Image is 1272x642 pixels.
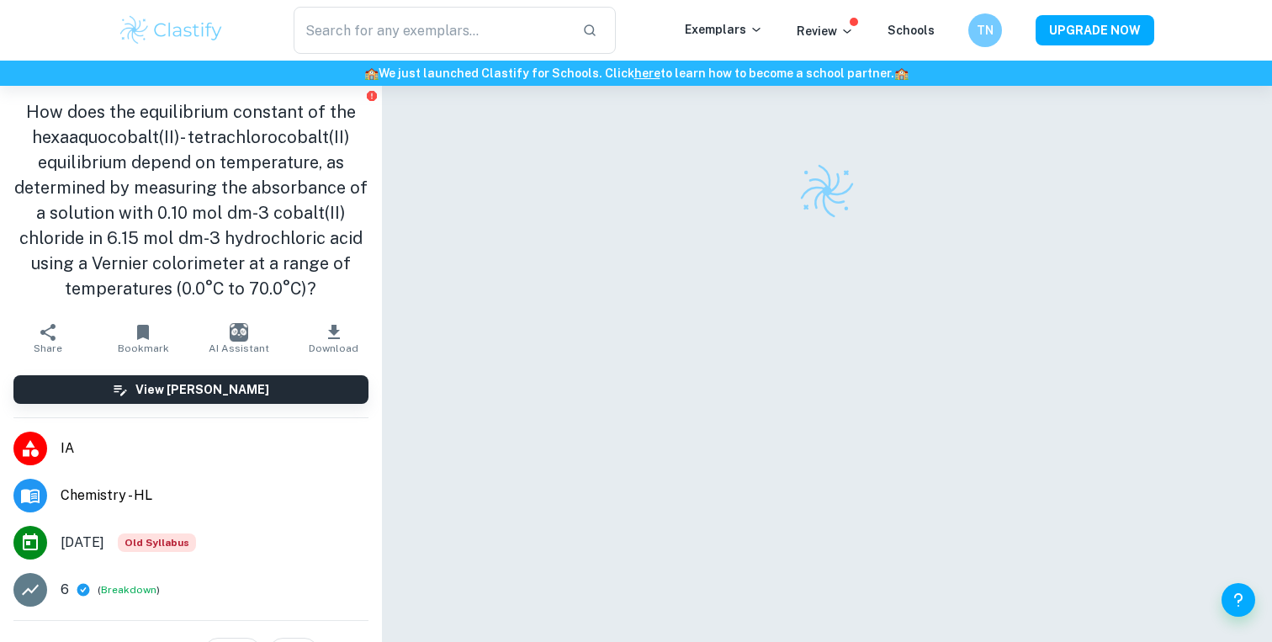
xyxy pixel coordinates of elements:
span: 🏫 [894,66,909,80]
span: Download [309,342,358,354]
button: Bookmark [95,315,190,362]
img: Clastify logo [798,162,856,220]
span: ( ) [98,582,160,598]
button: Breakdown [101,582,156,597]
span: Old Syllabus [118,533,196,552]
button: View [PERSON_NAME] [13,375,368,404]
p: 6 [61,580,69,600]
input: Search for any exemplars... [294,7,569,54]
p: Review [797,22,854,40]
span: Share [34,342,62,354]
button: Help and Feedback [1222,583,1255,617]
h6: View [PERSON_NAME] [135,380,269,399]
img: AI Assistant [230,323,248,342]
button: Download [286,315,381,362]
span: IA [61,438,368,459]
span: [DATE] [61,533,104,553]
button: AI Assistant [191,315,286,362]
img: Clastify logo [118,13,225,47]
button: UPGRADE NOW [1036,15,1154,45]
span: 🏫 [364,66,379,80]
span: Bookmark [118,342,169,354]
p: Exemplars [685,20,763,39]
h1: How does the equilibrium constant of the hexaaquocobalt(II)- tetrachlorocobalt(II) equilibrium de... [13,99,368,301]
span: AI Assistant [209,342,269,354]
h6: We just launched Clastify for Schools. Click to learn how to become a school partner. [3,64,1269,82]
button: Report issue [366,89,379,102]
a: here [634,66,660,80]
div: Starting from the May 2025 session, the Chemistry IA requirements have changed. It's OK to refer ... [118,533,196,552]
h6: TN [976,21,995,40]
span: Chemistry - HL [61,485,368,506]
a: Schools [888,24,935,37]
button: TN [968,13,1002,47]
